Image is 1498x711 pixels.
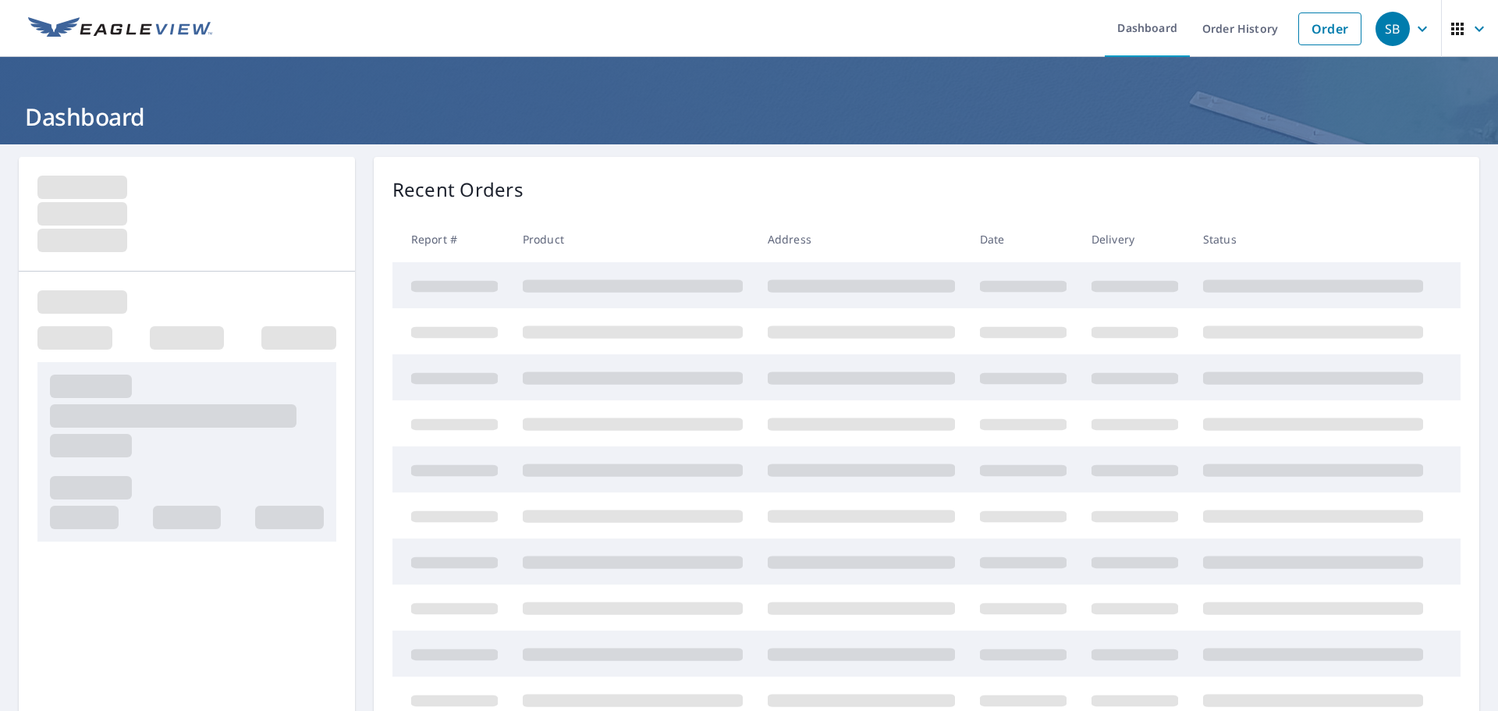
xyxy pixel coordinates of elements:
[755,216,967,262] th: Address
[967,216,1079,262] th: Date
[510,216,755,262] th: Product
[392,176,524,204] p: Recent Orders
[1191,216,1436,262] th: Status
[1298,12,1361,45] a: Order
[392,216,510,262] th: Report #
[19,101,1479,133] h1: Dashboard
[28,17,212,41] img: EV Logo
[1079,216,1191,262] th: Delivery
[1376,12,1410,46] div: SB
